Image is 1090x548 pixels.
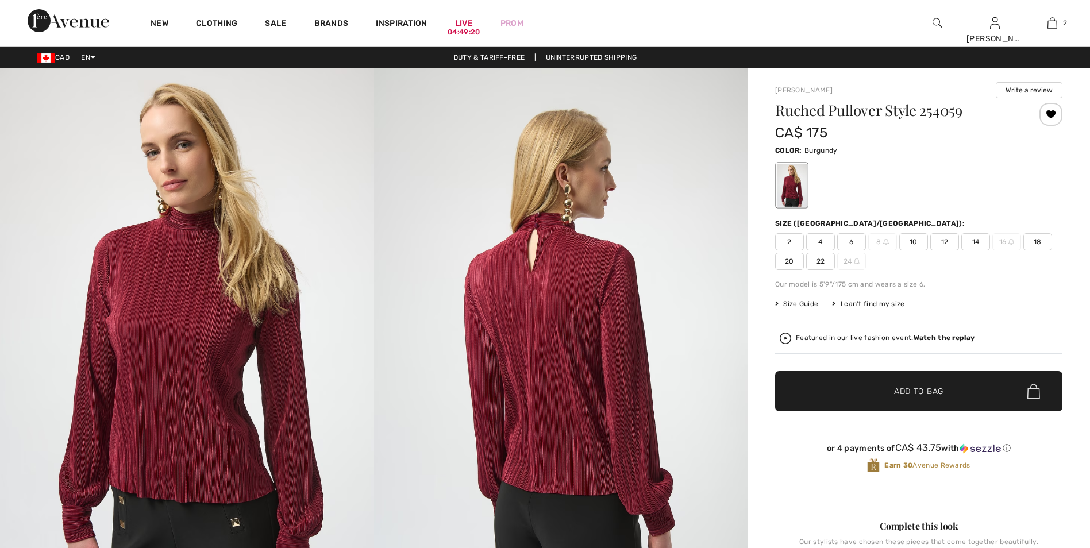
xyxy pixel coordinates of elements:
span: 2 [775,233,804,250]
span: 4 [806,233,835,250]
button: Add to Bag [775,371,1062,411]
img: Watch the replay [780,333,791,344]
div: Featured in our live fashion event. [796,334,975,342]
iframe: Opens a widget where you can find more information [1016,462,1079,491]
span: Inspiration [376,18,427,30]
span: 20 [775,253,804,270]
img: Sezzle [960,443,1001,454]
div: or 4 payments of with [775,442,1062,454]
img: ring-m.svg [883,239,889,245]
a: Brands [314,18,349,30]
img: Avenue Rewards [867,458,880,473]
strong: Watch the replay [914,334,975,342]
h1: Ruched Pullover Style 254059 [775,103,1015,118]
img: Bag.svg [1027,384,1040,399]
span: CA$ 43.75 [895,442,942,453]
span: 6 [837,233,866,250]
img: search the website [933,16,942,30]
span: 2 [1063,18,1067,28]
div: Our model is 5'9"/175 cm and wears a size 6. [775,279,1062,290]
span: Burgundy [804,146,837,155]
span: 18 [1023,233,1052,250]
div: Size ([GEOGRAPHIC_DATA]/[GEOGRAPHIC_DATA]): [775,218,967,229]
span: 8 [868,233,897,250]
a: Sale [265,18,286,30]
span: CAD [37,53,74,61]
div: [PERSON_NAME] [966,33,1023,45]
a: Clothing [196,18,237,30]
span: Avenue Rewards [884,460,970,470]
a: [PERSON_NAME] [775,86,833,94]
a: New [151,18,168,30]
span: CA$ 175 [775,125,827,141]
span: Color: [775,146,802,155]
strong: Earn 30 [884,461,912,469]
img: My Info [990,16,1000,30]
span: 24 [837,253,866,270]
span: EN [81,53,95,61]
button: Write a review [996,82,1062,98]
img: ring-m.svg [1008,239,1014,245]
div: Burgundy [777,164,807,207]
img: Canadian Dollar [37,53,55,63]
img: My Bag [1047,16,1057,30]
span: 14 [961,233,990,250]
a: Sign In [990,17,1000,28]
span: Add to Bag [894,385,943,398]
div: or 4 payments ofCA$ 43.75withSezzle Click to learn more about Sezzle [775,442,1062,458]
img: 1ère Avenue [28,9,109,32]
span: 12 [930,233,959,250]
span: 10 [899,233,928,250]
div: 04:49:20 [448,27,480,38]
span: Size Guide [775,299,818,309]
span: 16 [992,233,1021,250]
a: 2 [1024,16,1080,30]
a: Live04:49:20 [455,17,473,29]
img: ring-m.svg [854,258,860,264]
a: Prom [500,17,523,29]
span: 22 [806,253,835,270]
div: Complete this look [775,519,1062,533]
div: I can't find my size [832,299,904,309]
